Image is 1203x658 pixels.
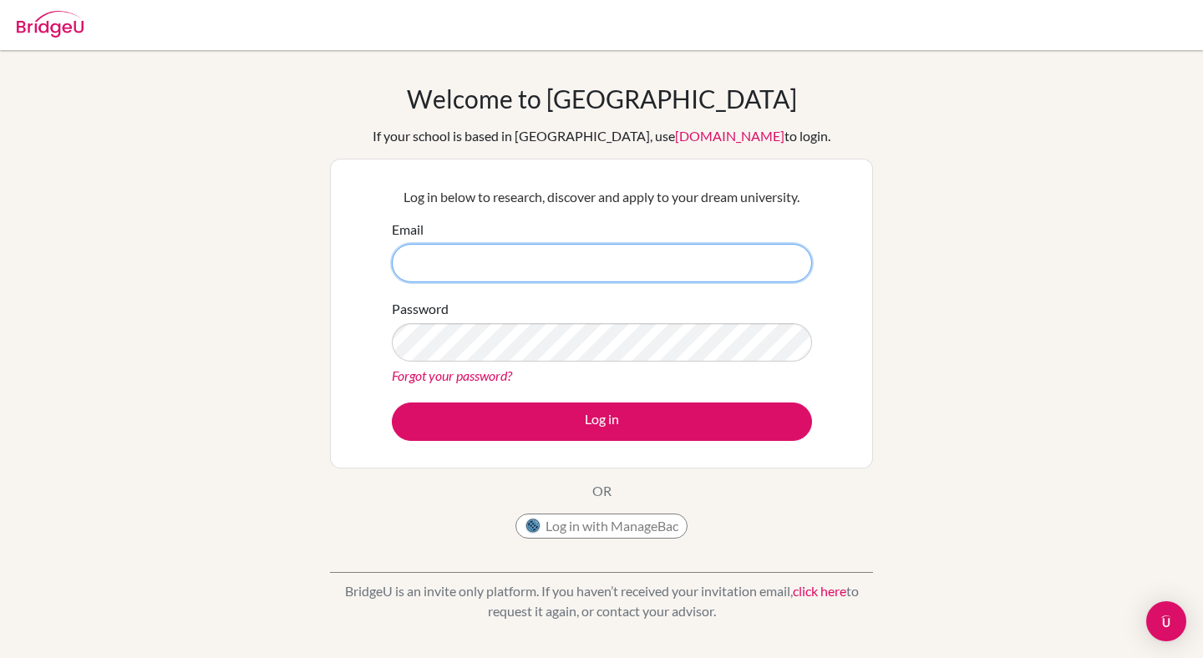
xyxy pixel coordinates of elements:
[392,220,424,240] label: Email
[592,481,612,501] p: OR
[392,187,812,207] p: Log in below to research, discover and apply to your dream university.
[793,583,846,599] a: click here
[675,128,784,144] a: [DOMAIN_NAME]
[1146,601,1186,641] div: Open Intercom Messenger
[17,11,84,38] img: Bridge-U
[392,402,812,441] button: Log in
[392,367,512,383] a: Forgot your password?
[407,84,797,114] h1: Welcome to [GEOGRAPHIC_DATA]
[515,514,688,539] button: Log in with ManageBac
[392,299,449,319] label: Password
[330,581,873,621] p: BridgeU is an invite only platform. If you haven’t received your invitation email, to request it ...
[373,126,830,146] div: If your school is based in [GEOGRAPHIC_DATA], use to login.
